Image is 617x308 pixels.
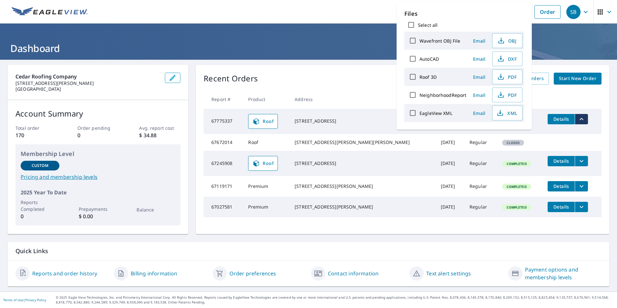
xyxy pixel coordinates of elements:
[436,134,464,151] td: [DATE]
[575,202,588,212] button: filesDropdownBtn-67027581
[471,56,487,62] span: Email
[131,270,177,277] a: Billing information
[248,114,278,129] a: Roof
[15,131,57,139] p: 170
[551,204,571,210] span: Details
[3,298,23,302] a: Terms of Use
[21,199,59,212] p: Reports Completed
[12,7,88,17] img: EV Logo
[243,134,289,151] td: Roof
[554,73,602,85] a: Start New Order
[204,90,243,109] th: Report #
[426,270,471,277] a: Text alert settings
[496,109,517,117] span: XML
[3,298,46,302] p: |
[139,131,180,139] p: $ 34.88
[137,206,175,213] p: Balance
[328,270,379,277] a: Contact information
[295,204,430,210] div: [STREET_ADDRESS][PERSON_NAME]
[25,298,46,302] a: Privacy Policy
[229,270,276,277] a: Order preferences
[21,173,175,181] a: Pricing and membership levels
[252,118,274,125] span: Roof
[404,9,524,18] p: Files
[77,125,119,131] p: Order pending
[32,270,97,277] a: Reports and order history
[575,156,588,166] button: filesDropdownBtn-67245908
[204,109,243,134] td: 67775337
[21,149,175,158] p: Membership Level
[243,90,289,109] th: Product
[204,197,243,217] td: 67027581
[21,212,59,220] p: 0
[420,92,466,98] label: NeighborhoodReport
[15,80,160,86] p: [STREET_ADDRESS][PERSON_NAME]
[436,176,464,197] td: [DATE]
[492,69,522,84] button: PDF
[551,116,571,122] span: Details
[418,22,438,28] label: Select all
[464,197,497,217] td: Regular
[15,73,160,80] p: Cedar Roofing Company
[496,37,517,45] span: OBJ
[471,92,487,98] span: Email
[464,176,497,197] td: Regular
[295,160,430,167] div: [STREET_ADDRESS]
[469,72,490,82] button: Email
[79,206,117,212] p: Prepayments
[503,205,530,210] span: Completed
[503,161,530,166] span: Completed
[289,90,436,109] th: Address
[471,110,487,116] span: Email
[243,197,289,217] td: Premium
[243,176,289,197] td: Premium
[436,151,464,176] td: [DATE]
[551,158,571,164] span: Details
[248,156,278,171] a: Roof
[204,151,243,176] td: 67245908
[56,295,614,305] p: © 2025 Eagle View Technologies, Inc. and Pictometry International Corp. All Rights Reserved. Repo...
[21,189,175,196] p: 2025 Year To Date
[548,114,575,124] button: detailsBtn-67775337
[15,125,57,131] p: Total order
[471,38,487,44] span: Email
[492,87,522,102] button: PDF
[436,197,464,217] td: [DATE]
[548,202,575,212] button: detailsBtn-67027581
[496,91,517,99] span: PDF
[492,106,522,120] button: XML
[469,90,490,100] button: Email
[420,74,437,80] label: Roof 3D
[503,184,530,189] span: Completed
[575,181,588,191] button: filesDropdownBtn-67119171
[252,159,274,167] span: Roof
[204,176,243,197] td: 67119171
[15,86,160,92] p: [GEOGRAPHIC_DATA]
[496,55,517,63] span: DXF
[464,151,497,176] td: Regular
[420,38,460,44] label: Wavefront OBJ File
[548,181,575,191] button: detailsBtn-67119171
[464,134,497,151] td: Regular
[295,139,430,146] div: [STREET_ADDRESS][PERSON_NAME][PERSON_NAME]
[551,183,571,189] span: Details
[469,54,490,64] button: Email
[295,183,430,190] div: [STREET_ADDRESS][PERSON_NAME]
[575,114,588,124] button: filesDropdownBtn-67775337
[420,56,439,62] label: AutoCAD
[204,73,258,85] p: Recent Orders
[525,266,602,281] a: Payment options and membership levels
[534,5,561,19] a: Order
[15,108,180,119] p: Account Summary
[469,108,490,118] button: Email
[420,110,452,116] label: EagleView XML
[8,42,609,55] h1: Dashboard
[559,75,596,83] span: Start New Order
[32,163,48,169] p: Custom
[492,51,522,66] button: DXF
[496,73,517,81] span: PDF
[295,118,430,124] div: [STREET_ADDRESS]
[566,5,581,19] div: SB
[503,140,523,145] span: Closed
[79,212,117,220] p: $ 0.00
